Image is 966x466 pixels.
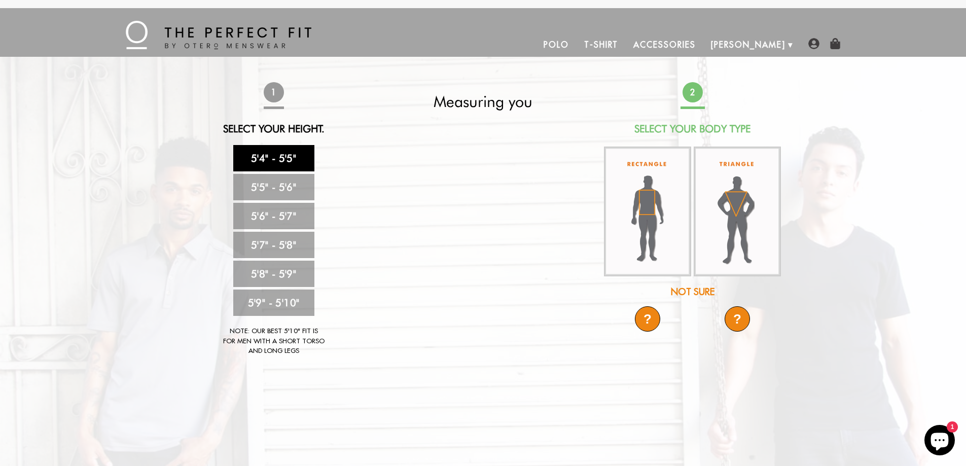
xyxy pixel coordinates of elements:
h2: Select Your Body Type [603,123,782,135]
span: 2 [682,82,702,102]
h2: Measuring you [393,92,573,111]
a: T-Shirt [577,32,626,57]
a: 5'4" - 5'5" [233,145,314,171]
div: Note: Our best 5'10" fit is for men with a short torso and long legs [223,326,325,356]
img: shopping-bag-icon.png [830,38,841,49]
a: 5'7" - 5'8" [233,232,314,258]
a: Polo [536,32,577,57]
a: [PERSON_NAME] [703,32,793,57]
img: user-account-icon.png [808,38,819,49]
a: 5'6" - 5'7" [233,203,314,229]
a: 5'5" - 5'6" [233,174,314,200]
span: 1 [263,82,283,102]
img: triangle-body_336x.jpg [694,147,781,276]
div: Not Sure [603,285,782,299]
inbox-online-store-chat: Shopify online store chat [921,425,958,458]
h2: Select Your Height. [184,123,364,135]
a: Accessories [626,32,703,57]
a: 5'8" - 5'9" [233,261,314,287]
div: ? [635,306,660,332]
div: ? [725,306,750,332]
a: 5'9" - 5'10" [233,290,314,316]
img: rectangle-body_336x.jpg [604,147,691,276]
img: The Perfect Fit - by Otero Menswear - Logo [126,21,311,49]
